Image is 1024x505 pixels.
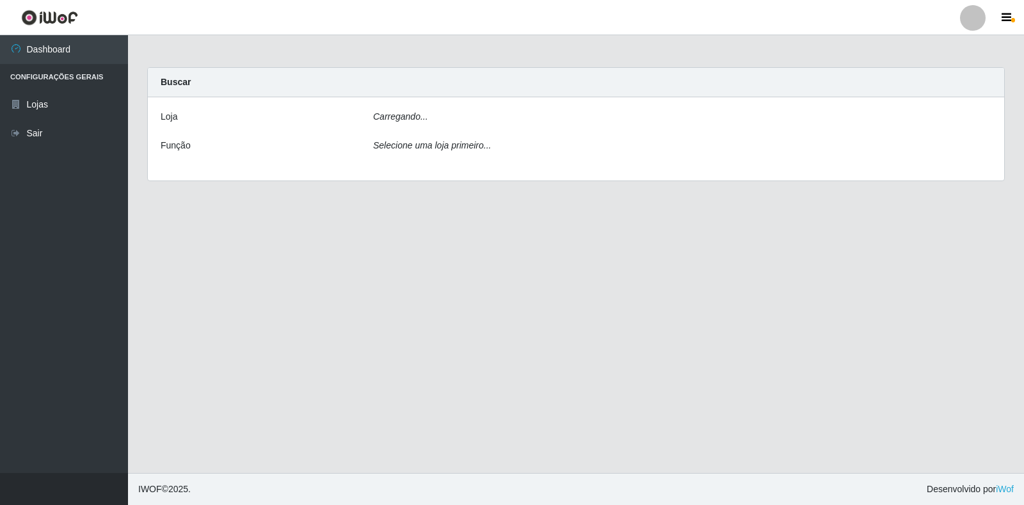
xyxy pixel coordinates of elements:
[21,10,78,26] img: CoreUI Logo
[138,483,191,496] span: © 2025 .
[138,484,162,494] span: IWOF
[996,484,1014,494] a: iWof
[373,140,491,150] i: Selecione uma loja primeiro...
[161,77,191,87] strong: Buscar
[161,139,191,152] label: Função
[373,111,428,122] i: Carregando...
[927,483,1014,496] span: Desenvolvido por
[161,110,177,124] label: Loja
